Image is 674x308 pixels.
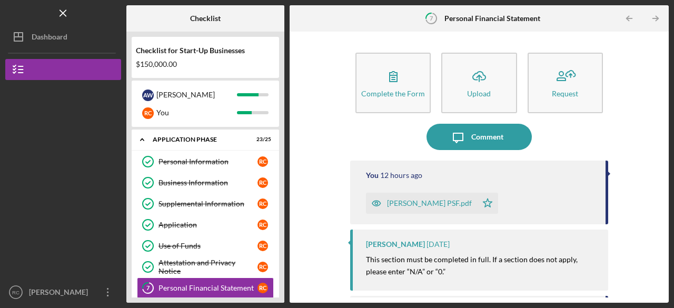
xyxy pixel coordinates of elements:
div: Comment [471,124,503,150]
div: Checklist for Start-Up Businesses [136,46,275,55]
div: Personal Financial Statement [158,284,257,292]
b: Personal Financial Statement [444,14,540,23]
a: ApplicationRC [137,214,274,235]
div: Supplemental Information [158,200,257,208]
div: Application [158,221,257,229]
div: [PERSON_NAME] PSF.pdf [387,199,472,207]
div: Request [552,90,578,97]
text: RC [12,290,19,295]
a: Personal InformationRC [137,151,274,172]
div: Attestation and Privacy Notice [158,259,257,275]
time: 2025-10-02 15:29 [427,240,450,249]
div: Application Phase [153,136,245,143]
a: Supplemental InformationRC [137,193,274,214]
b: Checklist [190,14,221,23]
a: 7Personal Financial StatementRC [137,277,274,299]
div: You [366,171,379,180]
time: 2025-10-08 02:11 [380,171,422,180]
div: $150,000.00 [136,60,275,68]
mark: This section must be completed in full. If a section does not apply, please enter “N/A” or “0.” [366,255,579,275]
div: R C [257,156,268,167]
button: RC[PERSON_NAME] [5,282,121,303]
div: R C [142,107,154,119]
a: Use of FundsRC [137,235,274,256]
a: Business InformationRC [137,172,274,193]
div: R C [257,262,268,272]
div: R C [257,241,268,251]
tspan: 7 [430,15,433,22]
div: R C [257,198,268,209]
button: Request [528,53,603,113]
button: Dashboard [5,26,121,47]
div: R C [257,177,268,188]
tspan: 7 [146,285,150,292]
div: 23 / 25 [252,136,271,143]
div: A W [142,90,154,101]
button: Complete the Form [355,53,431,113]
div: [PERSON_NAME] [366,240,425,249]
div: [PERSON_NAME] [26,282,95,305]
div: You [156,104,237,122]
a: Attestation and Privacy NoticeRC [137,256,274,277]
button: Comment [427,124,532,150]
div: Business Information [158,178,257,187]
div: Upload [467,90,491,97]
div: Personal Information [158,157,257,166]
div: [PERSON_NAME] [156,86,237,104]
button: [PERSON_NAME] PSF.pdf [366,193,498,214]
div: Use of Funds [158,242,257,250]
div: R C [257,283,268,293]
div: R C [257,220,268,230]
div: Dashboard [32,26,67,50]
div: Complete the Form [361,90,425,97]
button: Upload [441,53,517,113]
